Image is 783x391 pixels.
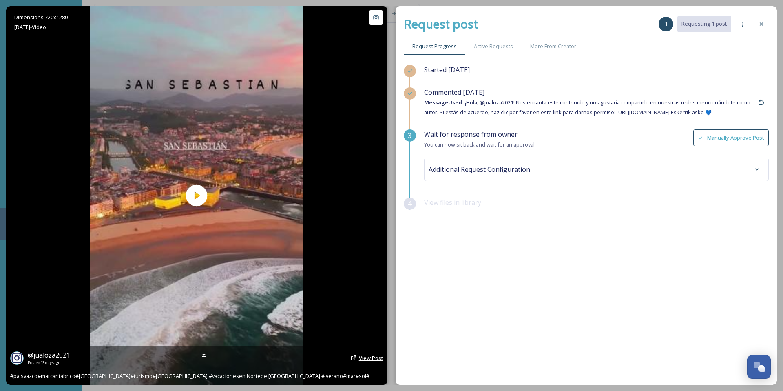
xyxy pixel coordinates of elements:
[14,23,46,31] span: [DATE] - Video
[424,88,484,97] span: Commented [DATE]
[424,99,750,116] span: ¡Hola, @jualoza2021! Nos encanta este contenido y nos gustaría compartirlo en nuestras redes menc...
[28,350,70,360] a: @jualoza2021
[28,351,70,360] span: @ jualoza2021
[90,6,303,385] img: thumbnail
[412,42,457,50] span: Request Progress
[424,130,518,139] span: Wait for response from owner
[474,42,513,50] span: Active Requests
[28,360,70,366] span: Posted 13 days ago
[408,131,411,140] span: 3
[424,99,464,106] strong: Message Used:
[530,42,576,50] span: More From Creator
[359,354,383,362] span: View Post
[359,354,383,362] a: View Post
[408,199,411,209] span: 4
[747,355,771,379] button: Open Chat
[404,14,478,34] h2: Request post
[14,13,68,21] span: Dimensions: 720 x 1280
[424,65,470,74] span: Started [DATE]
[424,141,536,148] span: You can now sit back and wait for an approval.
[429,164,530,174] span: Additional Request Configuration
[677,16,731,32] button: Requesting 1 post
[665,20,668,28] span: 1
[10,372,369,380] span: #paisvazco#marcantabrico#[GEOGRAPHIC_DATA]#turismo#[GEOGRAPHIC_DATA] #vacacionesen Nortede [GEOGR...
[693,129,769,146] button: Manually Approve Post
[424,198,481,207] span: View files in library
